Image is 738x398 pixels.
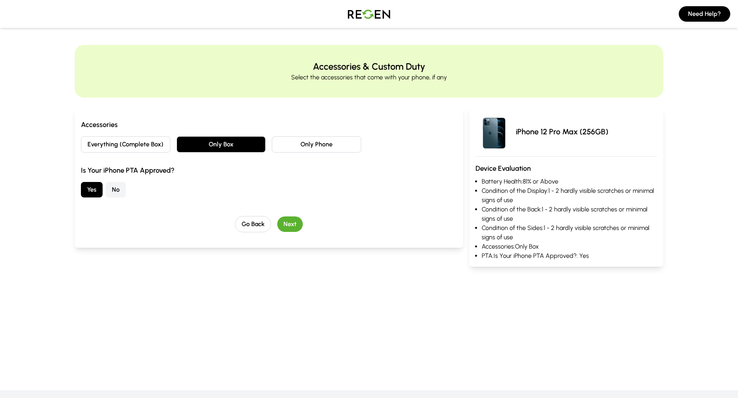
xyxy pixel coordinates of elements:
[679,6,730,22] button: Need Help?
[482,186,657,205] li: Condition of the Display: 1 - 2 hardly visible scratches or minimal signs of use
[291,73,447,82] p: Select the accessories that come with your phone, if any
[81,119,457,130] h3: Accessories
[482,242,657,251] li: Accessories: Only Box
[81,136,170,153] button: Everything (Complete Box)
[475,163,657,174] h3: Device Evaluation
[81,165,457,176] h3: Is Your iPhone PTA Approved?
[342,3,396,25] img: Logo
[482,177,657,186] li: Battery Health: 81% or Above
[475,113,513,150] img: iPhone 12 Pro Max
[106,182,126,197] button: No
[235,216,271,232] button: Go Back
[177,136,266,153] button: Only Box
[482,205,657,223] li: Condition of the Back: 1 - 2 hardly visible scratches or minimal signs of use
[313,60,425,73] h2: Accessories & Custom Duty
[277,216,303,232] button: Next
[516,126,608,137] p: iPhone 12 Pro Max (256GB)
[482,251,657,261] li: PTA: Is Your iPhone PTA Approved?: Yes
[272,136,361,153] button: Only Phone
[482,223,657,242] li: Condition of the Sides: 1 - 2 hardly visible scratches or minimal signs of use
[81,182,103,197] button: Yes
